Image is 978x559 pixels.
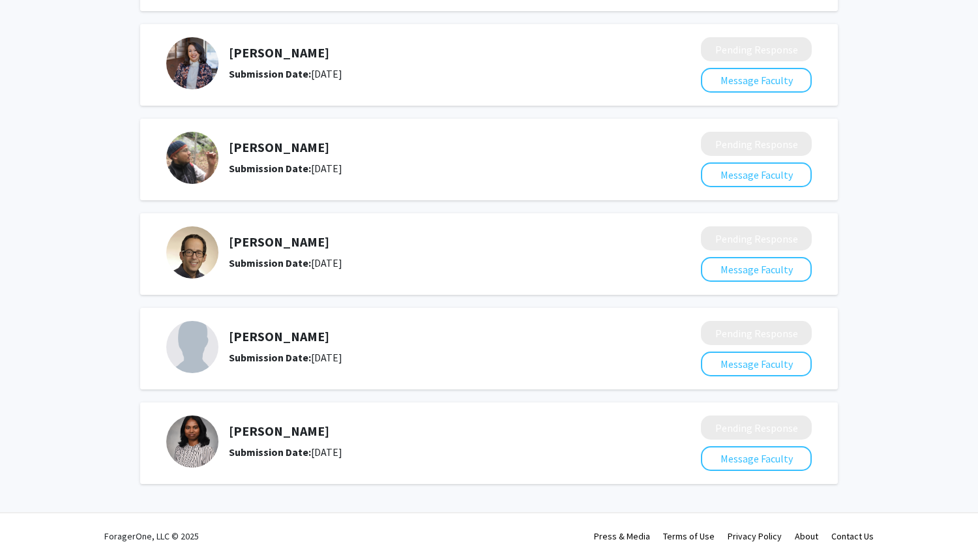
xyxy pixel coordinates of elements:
a: Privacy Policy [728,530,782,542]
b: Submission Date: [229,162,311,175]
button: Message Faculty [701,446,812,471]
h5: [PERSON_NAME] [229,329,632,344]
h5: [PERSON_NAME] [229,423,632,439]
button: Message Faculty [701,162,812,187]
button: Pending Response [701,415,812,440]
button: Message Faculty [701,68,812,93]
img: Profile Picture [166,132,218,184]
a: Contact Us [831,530,874,542]
a: Terms of Use [663,530,715,542]
a: Press & Media [594,530,650,542]
a: Message Faculty [701,168,812,181]
b: Submission Date: [229,67,311,80]
a: Message Faculty [701,74,812,87]
button: Pending Response [701,226,812,250]
button: Pending Response [701,321,812,345]
button: Message Faculty [701,257,812,282]
b: Submission Date: [229,351,311,364]
a: About [795,530,818,542]
div: [DATE] [229,444,632,460]
img: Profile Picture [166,37,218,89]
img: Profile Picture [166,226,218,279]
h5: [PERSON_NAME] [229,140,632,155]
iframe: Chat [10,500,55,549]
b: Submission Date: [229,446,311,459]
b: Submission Date: [229,256,311,269]
div: [DATE] [229,160,632,176]
div: ForagerOne, LLC © 2025 [104,513,199,559]
div: [DATE] [229,66,632,82]
img: Profile Picture [166,415,218,468]
button: Message Faculty [701,352,812,376]
a: Message Faculty [701,263,812,276]
a: Message Faculty [701,452,812,465]
button: Pending Response [701,132,812,156]
div: [DATE] [229,255,632,271]
button: Pending Response [701,37,812,61]
a: Message Faculty [701,357,812,370]
h5: [PERSON_NAME] [229,234,632,250]
img: Profile Picture [166,321,218,373]
div: [DATE] [229,350,632,365]
h5: [PERSON_NAME] [229,45,632,61]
